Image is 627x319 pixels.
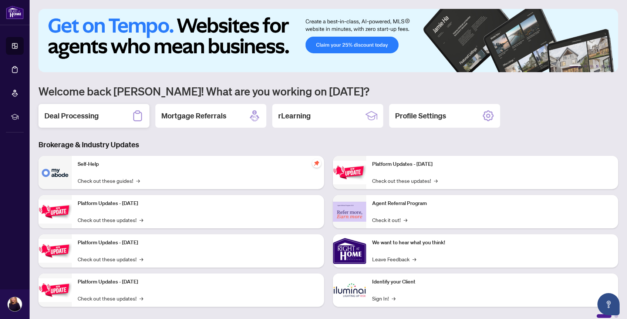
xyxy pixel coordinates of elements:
img: logo [6,6,24,19]
a: Check out these updates!→ [78,216,143,224]
span: → [392,294,395,302]
span: pushpin [312,159,321,168]
h2: Mortgage Referrals [161,111,226,121]
button: 6 [608,65,611,68]
a: Check out these updates!→ [78,255,143,263]
button: 4 [596,65,599,68]
span: → [139,294,143,302]
a: Check out these guides!→ [78,177,140,185]
button: 5 [602,65,605,68]
img: Platform Updates - July 8, 2025 [38,278,72,302]
a: Check out these updates!→ [372,177,438,185]
img: Profile Icon [8,297,22,311]
h2: rLearning [278,111,311,121]
p: Platform Updates - [DATE] [78,199,318,208]
a: Sign In!→ [372,294,395,302]
span: → [404,216,407,224]
p: We want to hear what you think! [372,239,613,247]
img: Identify your Client [333,273,366,307]
button: 1 [569,65,581,68]
button: 3 [590,65,593,68]
span: → [434,177,438,185]
button: 2 [584,65,587,68]
span: → [412,255,416,263]
span: → [139,216,143,224]
p: Platform Updates - [DATE] [78,278,318,286]
p: Identify your Client [372,278,613,286]
p: Platform Updates - [DATE] [372,160,613,168]
p: Self-Help [78,160,318,168]
h3: Brokerage & Industry Updates [38,140,618,150]
img: Slide 0 [38,9,618,72]
p: Platform Updates - [DATE] [78,239,318,247]
img: Platform Updates - July 21, 2025 [38,239,72,262]
img: Platform Updates - September 16, 2025 [38,200,72,223]
button: Open asap [597,293,620,315]
span: → [139,255,143,263]
img: Platform Updates - June 23, 2025 [333,161,366,184]
p: Agent Referral Program [372,199,613,208]
img: Agent Referral Program [333,202,366,222]
h1: Welcome back [PERSON_NAME]! What are you working on [DATE]? [38,84,618,98]
h2: Profile Settings [395,111,446,121]
span: → [136,177,140,185]
a: Check out these updates!→ [78,294,143,302]
h2: Deal Processing [44,111,99,121]
a: Check it out!→ [372,216,407,224]
a: Leave Feedback→ [372,255,416,263]
img: We want to hear what you think! [333,234,366,268]
img: Self-Help [38,156,72,189]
